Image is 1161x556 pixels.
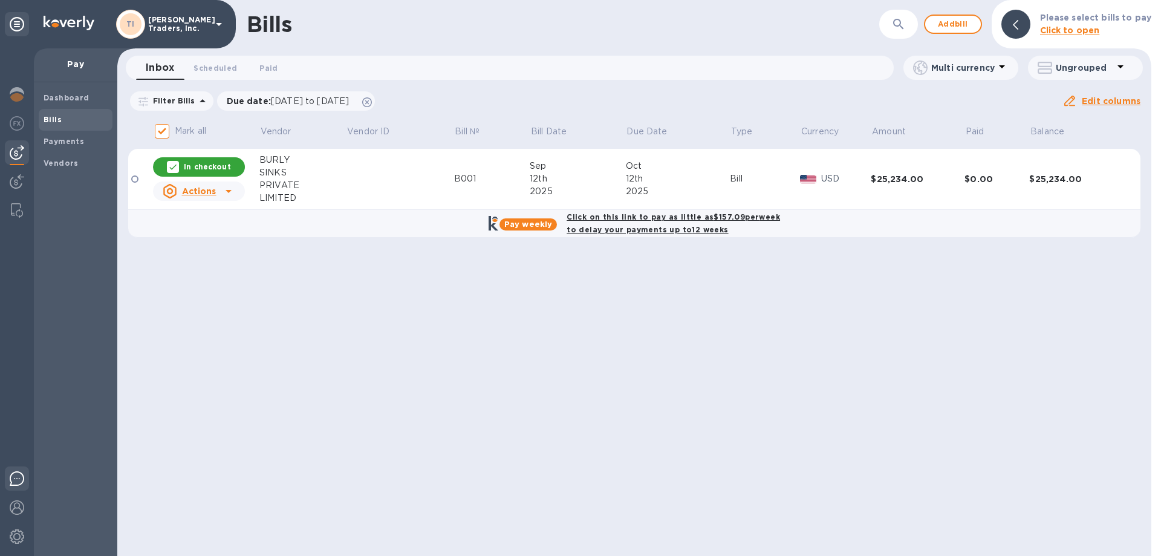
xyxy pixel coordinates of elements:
[247,11,291,37] h1: Bills
[259,166,346,179] div: SINKS
[148,16,209,33] p: [PERSON_NAME] Traders, Inc.
[872,125,906,138] p: Amount
[271,96,349,106] span: [DATE] to [DATE]
[10,116,24,131] img: Foreign exchange
[44,115,62,124] b: Bills
[800,175,816,183] img: USD
[1040,13,1151,22] b: Please select bills to pay
[44,159,79,168] b: Vendors
[455,125,495,138] span: Bill №
[530,185,625,198] div: 2025
[44,58,108,70] p: Pay
[184,162,230,172] p: In checkout
[454,172,530,185] div: B001
[5,12,29,36] div: Unpin categories
[455,125,480,138] p: Bill №
[626,160,730,172] div: Oct
[175,125,206,137] p: Mark all
[44,137,84,146] b: Payments
[504,220,552,229] b: Pay weekly
[730,172,800,185] div: Bill
[931,62,995,74] p: Multi currency
[227,95,356,107] p: Due date :
[871,173,964,185] div: $25,234.00
[259,179,346,192] div: PRIVATE
[44,93,89,102] b: Dashboard
[182,186,216,196] u: Actions
[821,172,871,185] p: USD
[530,160,625,172] div: Sep
[890,70,1161,556] iframe: Chat Widget
[626,172,730,185] div: 12th
[259,62,278,74] span: Paid
[731,125,769,138] span: Type
[531,125,582,138] span: Bill Date
[731,125,753,138] p: Type
[217,91,376,111] div: Due date:[DATE] to [DATE]
[1056,62,1113,74] p: Ungrouped
[193,62,237,74] span: Scheduled
[261,125,291,138] p: Vendor
[148,96,195,106] p: Filter Bills
[801,125,839,138] p: Currency
[872,125,922,138] span: Amount
[347,125,389,138] p: Vendor ID
[924,15,982,34] button: Addbill
[567,212,780,234] b: Click on this link to pay as little as $157.09 per week to delay your payments up to 12 weeks
[259,154,346,166] div: BURLY
[259,192,346,204] div: LIMITED
[126,19,135,28] b: TI
[935,17,971,31] span: Add bill
[626,125,667,138] p: Due Date
[1040,25,1100,35] b: Click to open
[530,172,625,185] div: 12th
[626,185,730,198] div: 2025
[626,125,683,138] span: Due Date
[44,16,94,30] img: Logo
[531,125,567,138] p: Bill Date
[146,59,174,76] span: Inbox
[261,125,307,138] span: Vendor
[347,125,405,138] span: Vendor ID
